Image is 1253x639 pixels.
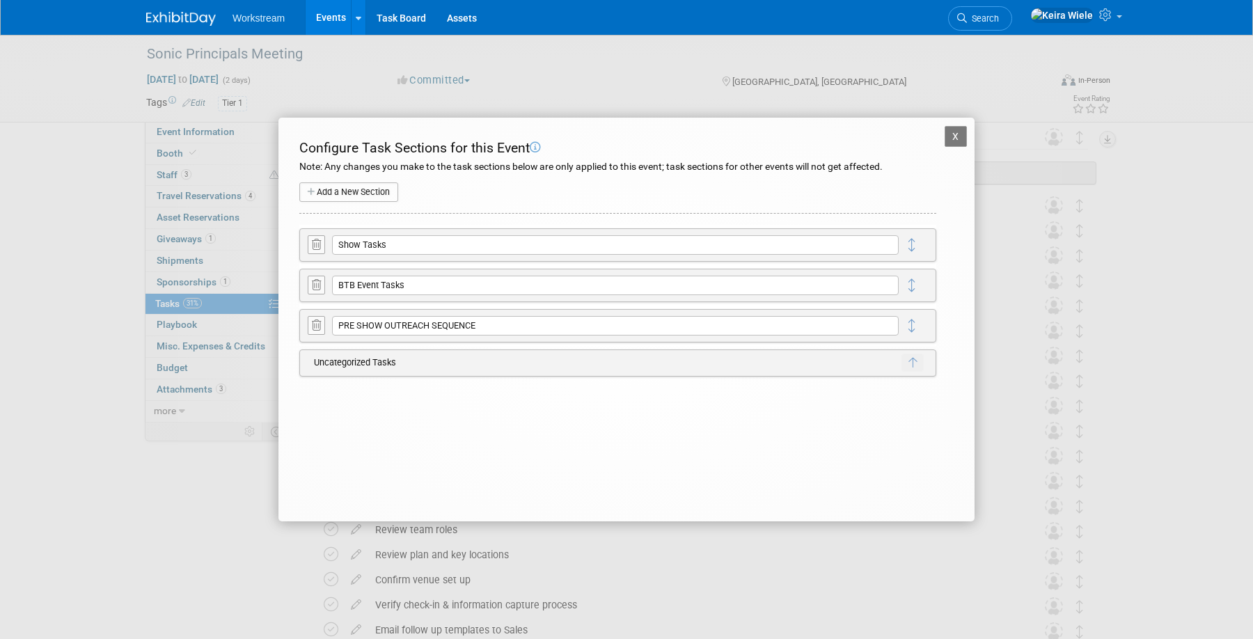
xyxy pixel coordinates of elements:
i: Click and drag to reorder sections [901,313,922,338]
a: Search [948,6,1012,31]
span: Search [967,13,999,24]
i: Delete Section [312,239,321,250]
span: Workstream [233,13,285,24]
i: Click and drag to reorder sections [901,273,922,297]
i: Click and drag to reorder sections [901,232,922,257]
button: Add a New Section [299,182,398,202]
i: Delete Section [312,280,321,290]
input: Enter section name [332,316,899,336]
div: Configure Task Sections for this Event [299,139,936,158]
td: Uncategorized Tasks [307,354,901,372]
input: Enter section name [332,276,899,295]
i: Delete Section [312,320,321,331]
img: Keira Wiele [1030,8,1094,23]
div: Note: Any changes you make to the task sections below are only applied to this event; task sectio... [299,158,936,173]
i: Move uncategorized tasks to the top [908,357,917,369]
button: X [945,126,967,147]
img: ExhibitDay [146,12,216,26]
input: Enter section name [332,235,899,255]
